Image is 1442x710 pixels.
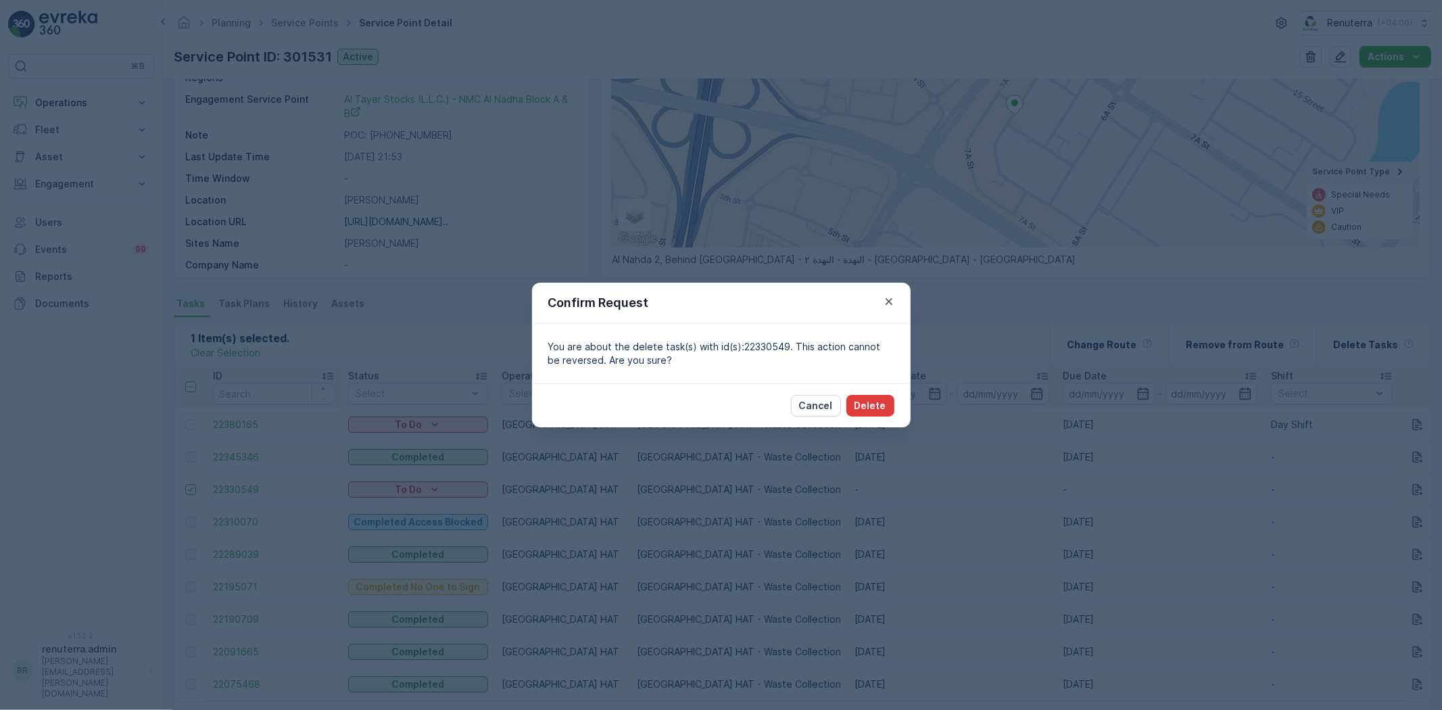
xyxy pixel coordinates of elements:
p: Confirm Request [548,293,649,312]
p: Cancel [799,399,833,412]
p: Delete [855,399,886,412]
button: Delete [846,395,894,417]
p: You are about the delete task(s) with id(s):22330549. This action cannot be reversed. Are you sure? [548,340,894,367]
button: Cancel [791,395,841,417]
